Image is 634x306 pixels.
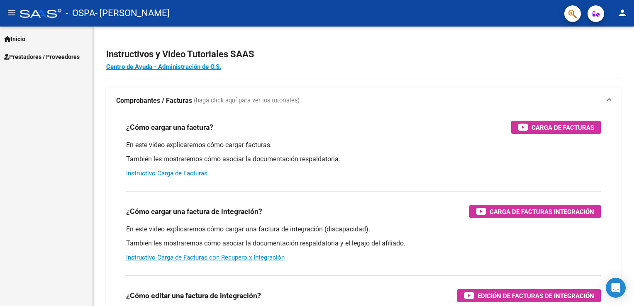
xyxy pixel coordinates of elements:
a: Instructivo Carga de Facturas con Recupero x Integración [126,254,285,261]
mat-expansion-panel-header: Comprobantes / Facturas (haga click aquí para ver los tutoriales) [106,87,621,114]
p: En este video explicaremos cómo cargar facturas. [126,141,601,150]
strong: Comprobantes / Facturas [116,96,192,105]
h3: ¿Cómo editar una factura de integración? [126,290,261,301]
p: También les mostraremos cómo asociar la documentación respaldatoria. [126,155,601,164]
span: Edición de Facturas de integración [478,291,594,301]
mat-icon: menu [7,8,17,18]
span: - [PERSON_NAME] [95,4,170,22]
span: Inicio [4,34,25,44]
a: Centro de Ayuda - Administración de O.S. [106,63,221,70]
mat-icon: person [617,8,627,18]
span: Carga de Facturas [532,122,594,133]
p: También les mostraremos cómo asociar la documentación respaldatoria y el legajo del afiliado. [126,239,601,248]
a: Instructivo Carga de Facturas [126,170,207,177]
h3: ¿Cómo cargar una factura de integración? [126,206,262,217]
div: Open Intercom Messenger [606,278,626,298]
h2: Instructivos y Video Tutoriales SAAS [106,46,621,62]
button: Carga de Facturas Integración [469,205,601,218]
button: Carga de Facturas [511,121,601,134]
button: Edición de Facturas de integración [457,289,601,302]
span: (haga click aquí para ver los tutoriales) [194,96,300,105]
span: Carga de Facturas Integración [490,206,594,217]
span: Prestadores / Proveedores [4,52,80,61]
h3: ¿Cómo cargar una factura? [126,121,213,133]
p: En este video explicaremos cómo cargar una factura de integración (discapacidad). [126,225,601,234]
span: - OSPA [66,4,95,22]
